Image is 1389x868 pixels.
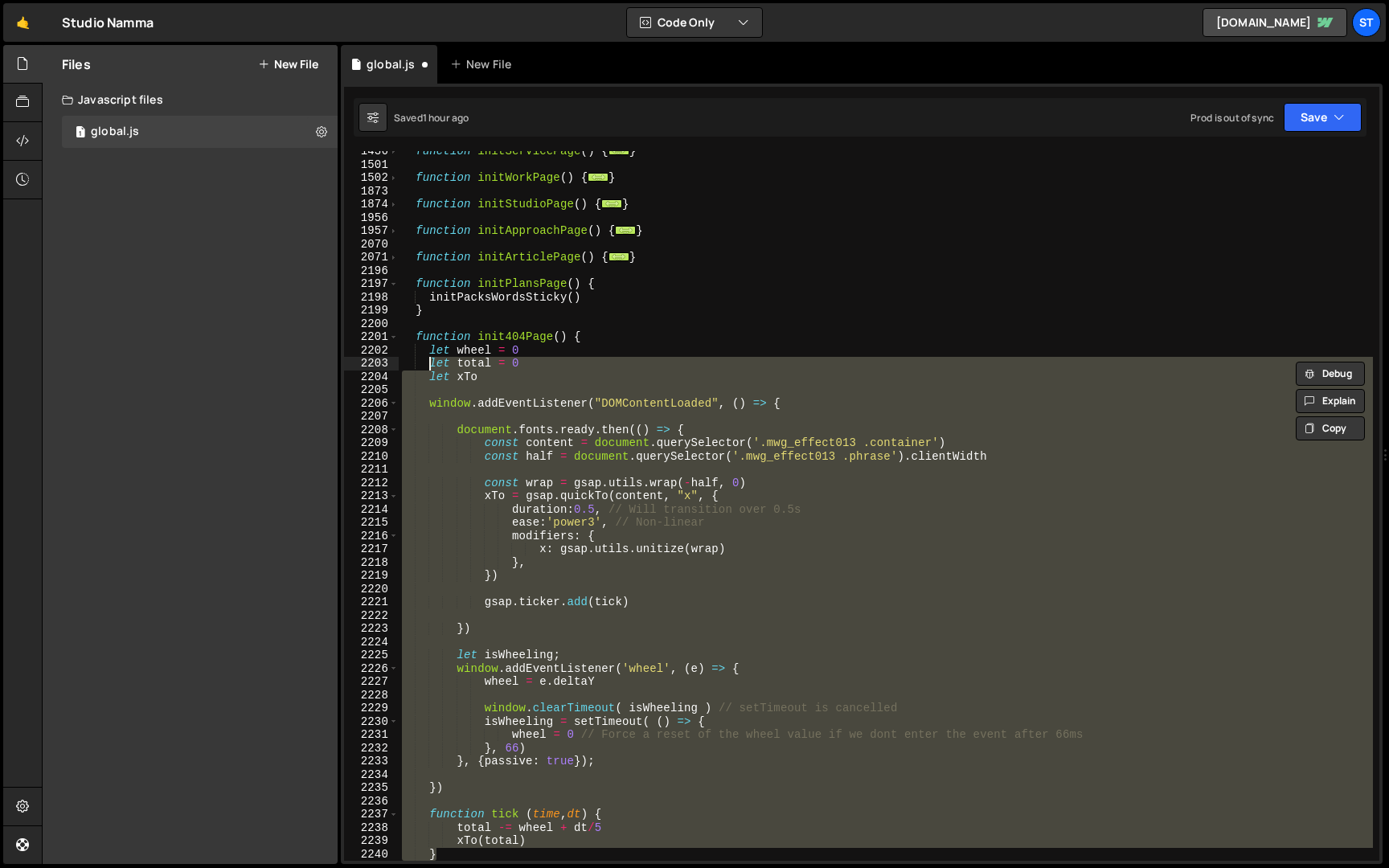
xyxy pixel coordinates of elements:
div: Prod is out of sync [1190,111,1274,125]
div: 2199 [344,304,399,317]
div: 2215 [344,516,399,530]
div: 2203 [344,357,399,371]
span: ... [601,199,622,208]
div: 2233 [344,755,399,768]
div: 1 hour ago [423,111,469,125]
div: 2239 [344,834,399,848]
div: 1502 [344,171,399,185]
span: 1 [76,127,85,140]
div: 2201 [344,330,399,344]
div: 2208 [344,424,399,437]
div: global.js [367,56,415,72]
a: [DOMAIN_NAME] [1203,8,1347,37]
div: 2221 [344,596,399,609]
div: 2218 [344,556,399,570]
div: 2214 [344,503,399,517]
span: ... [608,146,629,155]
div: 2209 [344,436,399,450]
div: 1873 [344,185,399,199]
div: 2226 [344,662,399,676]
div: Studio Namma [62,13,154,32]
div: 2230 [344,715,399,729]
button: New File [258,58,318,71]
div: Saved [394,111,469,125]
div: 2227 [344,675,399,689]
div: global.js [91,125,139,139]
h2: Files [62,55,91,73]
button: Debug [1296,362,1365,386]
div: 2232 [344,742,399,755]
div: 2205 [344,383,399,397]
div: 1874 [344,198,399,211]
div: 2219 [344,569,399,583]
div: 2216 [344,530,399,543]
div: 2207 [344,410,399,424]
div: 1501 [344,158,399,172]
div: 16482/44667.js [62,116,338,148]
div: 2224 [344,636,399,649]
div: 2220 [344,583,399,596]
div: 2223 [344,622,399,636]
div: 2236 [344,795,399,809]
div: 2237 [344,808,399,821]
div: 2222 [344,609,399,623]
div: 2198 [344,291,399,305]
div: 2212 [344,477,399,490]
div: 2229 [344,702,399,715]
div: 2197 [344,277,399,291]
div: 2217 [344,542,399,556]
div: 2070 [344,238,399,252]
a: St [1352,8,1381,37]
div: 2206 [344,397,399,411]
div: 2204 [344,371,399,384]
div: 2213 [344,489,399,503]
div: 2196 [344,264,399,278]
div: 2202 [344,344,399,358]
div: 2225 [344,649,399,662]
div: 1436 [344,145,399,158]
div: 1957 [344,224,399,238]
button: Explain [1296,389,1365,413]
div: 2234 [344,768,399,782]
div: 2231 [344,728,399,742]
a: 🤙 [3,3,43,42]
span: ... [615,226,636,235]
div: 2200 [344,317,399,331]
div: 1956 [344,211,399,225]
div: 2238 [344,821,399,835]
button: Save [1284,103,1362,132]
div: 2211 [344,463,399,477]
div: New File [450,56,518,72]
button: Copy [1296,416,1365,440]
div: Javascript files [43,84,338,116]
div: 2235 [344,781,399,795]
div: 2240 [344,848,399,862]
div: 2071 [344,251,399,264]
button: Code Only [627,8,762,37]
span: ... [608,252,629,261]
div: 2210 [344,450,399,464]
span: ... [588,173,608,182]
div: 2228 [344,689,399,702]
